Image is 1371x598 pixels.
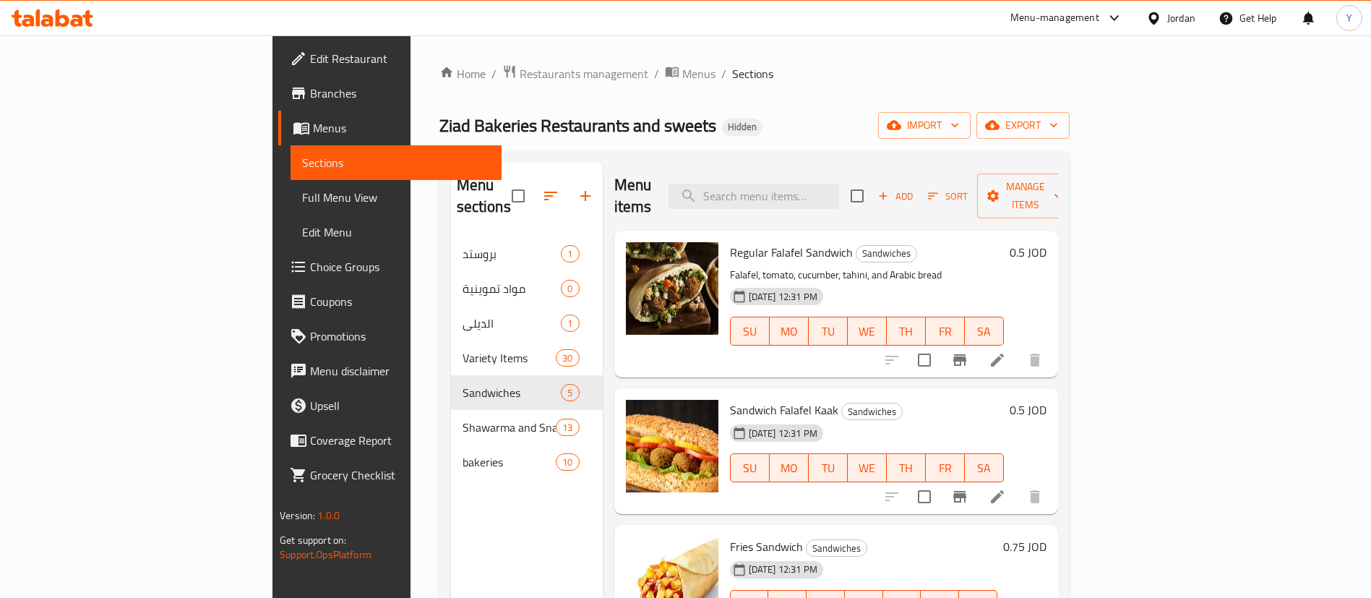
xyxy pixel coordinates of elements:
nav: Menu sections [451,231,603,485]
span: FR [932,321,959,342]
a: Menus [665,64,715,83]
span: Sandwiches [856,245,916,262]
img: Regular Falafel Sandwich [626,242,718,335]
p: Falafel, tomato, cucumber, tahini, and Arabic bread [730,266,1004,284]
div: items [556,349,579,367]
div: Shawarma and Snacks13 [451,410,603,445]
div: items [561,315,579,332]
span: Manage items [989,178,1062,214]
div: Sandwiches [841,403,903,420]
img: Sandwich Falafel Kaak [626,400,718,492]
span: export [988,116,1058,134]
span: [DATE] 12:31 PM [743,563,823,576]
span: TU [815,321,842,342]
span: Sort items [919,185,977,208]
span: 0 [562,282,578,296]
span: Full Menu View [302,189,490,206]
span: Menus [313,119,490,137]
div: مواد تموينية0 [451,271,603,306]
a: Edit menu item [989,488,1006,505]
li: / [654,65,659,82]
span: SU [736,458,764,479]
span: Menu disclaimer [310,362,490,380]
span: مواد تموينية [463,280,562,297]
span: SU [736,321,764,342]
span: Version: [280,506,315,525]
span: 13 [556,421,578,435]
div: Jordan [1167,10,1195,26]
div: bakeries10 [451,445,603,479]
span: Add [876,188,915,205]
span: Variety Items [463,349,556,367]
span: [DATE] 12:31 PM [743,290,823,304]
button: FR [926,453,965,482]
span: 1 [562,247,578,261]
span: Sandwiches [807,540,867,557]
span: FR [932,458,959,479]
button: delete [1018,479,1052,514]
a: Full Menu View [291,180,502,215]
span: TH [893,321,920,342]
a: Sections [291,145,502,180]
button: MO [770,317,809,346]
button: export [976,112,1070,139]
span: bakeries [463,453,556,471]
a: Branches [278,76,502,111]
div: items [561,245,579,262]
h2: Menu items [614,174,652,218]
a: Grocery Checklist [278,458,502,492]
h6: 0.75 JOD [1003,537,1046,557]
h6: 0.5 JOD [1010,400,1046,420]
span: بروستد [463,245,562,262]
span: [DATE] 12:31 PM [743,427,823,440]
span: MO [775,458,803,479]
span: Select section [842,181,872,211]
span: Fries Sandwich [730,536,803,558]
a: Coupons [278,284,502,319]
span: WE [854,321,881,342]
span: SA [971,321,998,342]
a: Restaurants management [502,64,648,83]
div: Hidden [722,119,762,136]
button: Branch-specific-item [942,479,977,514]
span: الديلي [463,315,562,332]
span: 5 [562,386,578,400]
span: 1.0.0 [317,506,340,525]
div: items [561,280,579,297]
button: WE [848,317,887,346]
a: Edit menu item [989,351,1006,369]
button: import [878,112,971,139]
div: الديلي1 [451,306,603,341]
a: Edit Menu [291,215,502,249]
span: Shawarma and Snacks [463,419,556,436]
button: FR [926,317,965,346]
span: Hidden [722,121,762,133]
div: Variety Items30 [451,341,603,375]
span: Add item [872,185,919,208]
span: Select all sections [503,181,533,211]
span: Coverage Report [310,432,490,449]
span: Sandwiches [463,384,562,401]
span: Upsell [310,397,490,414]
button: TH [887,453,926,482]
span: MO [775,321,803,342]
button: Add [872,185,919,208]
a: Coverage Report [278,423,502,458]
button: SA [965,317,1004,346]
span: SA [971,458,998,479]
a: Menu disclaimer [278,354,502,388]
span: TH [893,458,920,479]
button: SA [965,453,1004,482]
div: Sandwiches [856,245,917,262]
span: Select to update [909,482,940,512]
span: Grocery Checklist [310,466,490,484]
div: items [556,453,579,471]
li: / [721,65,726,82]
span: 1 [562,317,578,330]
button: WE [848,453,887,482]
